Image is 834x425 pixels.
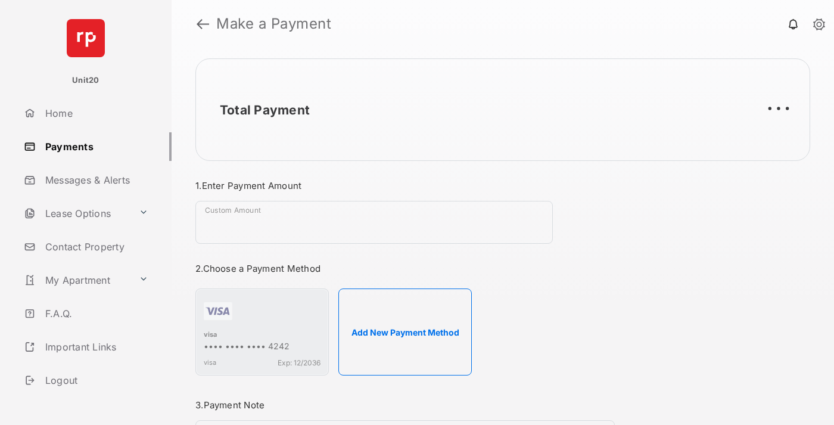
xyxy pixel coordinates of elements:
[204,341,320,353] div: •••• •••• •••• 4242
[278,358,320,367] span: Exp: 12/2036
[204,358,216,367] span: visa
[204,330,320,341] div: visa
[19,366,172,395] a: Logout
[19,232,172,261] a: Contact Property
[67,19,105,57] img: svg+xml;base64,PHN2ZyB4bWxucz0iaHR0cDovL3d3dy53My5vcmcvMjAwMC9zdmciIHdpZHRoPSI2NCIgaGVpZ2h0PSI2NC...
[19,199,134,228] a: Lease Options
[72,75,99,86] p: Unit20
[195,263,615,274] h3: 2. Choose a Payment Method
[19,99,172,128] a: Home
[195,288,329,376] div: visa•••• •••• •••• 4242visaExp: 12/2036
[195,180,615,191] h3: 1. Enter Payment Amount
[338,288,472,376] button: Add New Payment Method
[19,299,172,328] a: F.A.Q.
[216,17,331,31] strong: Make a Payment
[19,166,172,194] a: Messages & Alerts
[19,132,172,161] a: Payments
[220,103,310,117] h2: Total Payment
[19,333,153,361] a: Important Links
[19,266,134,294] a: My Apartment
[195,399,615,411] h3: 3. Payment Note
